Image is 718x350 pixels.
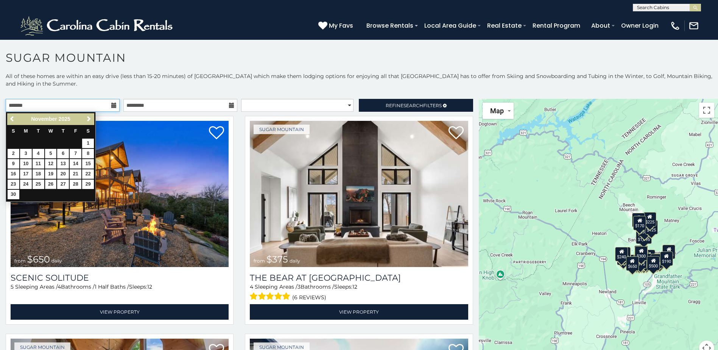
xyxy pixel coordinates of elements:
[11,121,229,267] img: Scenic Solitude
[635,246,648,261] div: $300
[20,159,32,169] a: 10
[48,128,53,134] span: Wednesday
[82,139,94,148] a: 1
[8,190,19,199] a: 30
[51,258,62,264] span: daily
[250,121,468,267] img: The Bear At Sugar Mountain
[82,169,94,179] a: 22
[636,230,652,244] div: $1,095
[33,180,44,189] a: 25
[318,21,355,31] a: My Favs
[699,103,714,118] button: Toggle fullscreen view
[31,116,57,122] span: November
[70,149,81,158] a: 7
[45,180,57,189] a: 26
[634,245,647,260] div: $190
[632,213,645,227] div: $240
[82,159,94,169] a: 15
[82,180,94,189] a: 29
[250,283,468,302] div: Sleeping Areas / Bathrooms / Sleeps:
[20,169,32,179] a: 17
[403,103,423,108] span: Search
[11,283,14,290] span: 5
[70,180,81,189] a: 28
[662,245,675,259] div: $155
[95,283,129,290] span: 1 Half Baths /
[20,149,32,158] a: 3
[490,107,504,115] span: Map
[45,149,57,158] a: 5
[266,254,288,265] span: $375
[147,283,152,290] span: 12
[33,169,44,179] a: 18
[11,283,229,302] div: Sleeping Areas / Bathrooms / Sleeps:
[386,103,442,108] span: Refine Filters
[82,149,94,158] a: 8
[670,20,681,31] img: phone-regular-white.png
[449,125,464,141] a: Add to favorites
[14,258,26,264] span: from
[8,169,19,179] a: 16
[297,283,301,290] span: 3
[8,180,19,189] a: 23
[651,254,663,268] div: $195
[19,14,176,37] img: White-1-2.png
[634,254,647,269] div: $175
[643,212,656,227] div: $225
[633,216,646,230] div: $170
[421,19,480,32] a: Local Area Guide
[11,121,229,267] a: Scenic Solitude from $650 daily
[87,128,90,134] span: Saturday
[9,116,16,122] span: Previous
[250,304,468,320] a: View Property
[11,304,229,320] a: View Property
[250,273,468,283] h3: The Bear At Sugar Mountain
[290,258,300,264] span: daily
[58,283,61,290] span: 4
[24,128,28,134] span: Monday
[11,273,229,283] a: Scenic Solitude
[615,247,628,261] div: $240
[62,128,65,134] span: Thursday
[483,103,514,119] button: Change map style
[59,116,70,122] span: 2025
[209,125,224,141] a: Add to favorites
[33,159,44,169] a: 11
[642,250,655,264] div: $200
[70,169,81,179] a: 21
[57,169,69,179] a: 20
[57,159,69,169] a: 13
[45,169,57,179] a: 19
[250,283,253,290] span: 4
[250,273,468,283] a: The Bear At [GEOGRAPHIC_DATA]
[8,149,19,158] a: 2
[329,21,353,30] span: My Favs
[8,159,19,169] a: 9
[74,128,77,134] span: Friday
[33,149,44,158] a: 4
[587,19,614,32] a: About
[254,258,265,264] span: from
[57,149,69,158] a: 6
[635,245,648,260] div: $265
[27,254,50,265] span: $650
[363,19,417,32] a: Browse Rentals
[86,116,92,122] span: Next
[529,19,584,32] a: Rental Program
[70,159,81,169] a: 14
[20,180,32,189] a: 24
[12,128,15,134] span: Sunday
[483,19,525,32] a: Real Estate
[250,121,468,267] a: The Bear At Sugar Mountain from $375 daily
[254,125,310,134] a: Sugar Mountain
[359,99,473,112] a: RefineSearchFilters
[626,256,639,271] div: $650
[617,19,662,32] a: Owner Login
[37,128,40,134] span: Tuesday
[45,159,57,169] a: 12
[57,180,69,189] a: 27
[8,114,17,124] a: Previous
[647,256,660,270] div: $500
[292,292,326,302] span: (6 reviews)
